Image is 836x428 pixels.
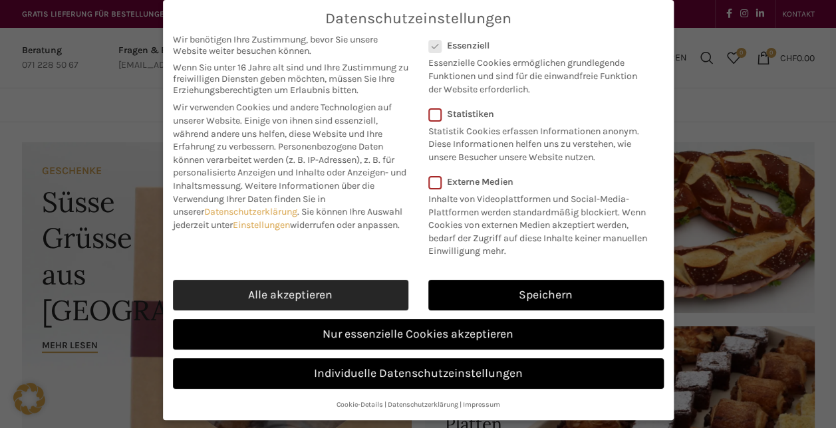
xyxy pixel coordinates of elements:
label: Essenziell [428,40,646,51]
a: Datenschutzerklärung [388,400,458,409]
a: Nur essenzielle Cookies akzeptieren [173,319,664,350]
a: Datenschutzerklärung [204,206,297,217]
span: Wenn Sie unter 16 Jahre alt sind und Ihre Zustimmung zu freiwilligen Diensten geben möchten, müss... [173,62,408,96]
span: Wir verwenden Cookies und andere Technologien auf unserer Website. Einige von ihnen sind essenzie... [173,102,392,152]
span: Sie können Ihre Auswahl jederzeit unter widerrufen oder anpassen. [173,206,402,231]
p: Essenzielle Cookies ermöglichen grundlegende Funktionen und sind für die einwandfreie Funktion de... [428,51,646,96]
span: Wir benötigen Ihre Zustimmung, bevor Sie unsere Website weiter besuchen können. [173,34,408,56]
a: Speichern [428,280,664,310]
a: Einstellungen [233,219,290,231]
a: Alle akzeptieren [173,280,408,310]
span: Weitere Informationen über die Verwendung Ihrer Daten finden Sie in unserer . [173,180,374,217]
a: Impressum [463,400,500,409]
span: Personenbezogene Daten können verarbeitet werden (z. B. IP-Adressen), z. B. für personalisierte A... [173,141,406,191]
label: Externe Medien [428,176,655,187]
label: Statistiken [428,108,646,120]
span: Datenschutzeinstellungen [325,10,511,27]
p: Statistik Cookies erfassen Informationen anonym. Diese Informationen helfen uns zu verstehen, wie... [428,120,646,164]
a: Individuelle Datenschutzeinstellungen [173,358,664,389]
p: Inhalte von Videoplattformen und Social-Media-Plattformen werden standardmäßig blockiert. Wenn Co... [428,187,655,258]
a: Cookie-Details [337,400,383,409]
